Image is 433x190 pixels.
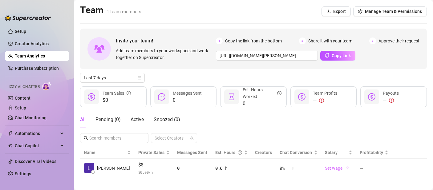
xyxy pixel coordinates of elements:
[225,38,282,44] span: Copy the link from the bottom
[15,171,31,176] a: Settings
[320,51,355,61] button: Copy Link
[103,90,131,97] div: Team Sales
[326,9,331,14] span: download
[319,98,324,103] span: exclamation-circle
[325,150,338,155] span: Salary
[131,117,144,122] span: Active
[353,6,427,16] button: Manage Team & Permissions
[412,169,427,184] iframe: Intercom live chat
[345,166,349,170] span: edit
[80,4,141,16] h2: Team
[9,84,40,90] span: Izzy AI Chatter
[215,149,243,156] div: Est. Hours
[383,91,399,96] span: Payouts
[356,159,392,178] td: —
[138,76,141,80] span: calendar
[389,98,394,103] span: exclamation-circle
[277,86,281,100] span: question-circle
[378,38,419,44] span: Approve their request
[332,53,351,58] span: Copy Link
[313,91,337,96] span: Team Profits
[215,165,248,172] div: 0.0 h
[97,165,130,172] span: [PERSON_NAME]
[84,163,94,173] img: Lisa James
[95,116,121,123] div: Pending ( 0 )
[243,100,281,107] span: 0
[280,165,289,172] span: 0 %
[103,97,131,104] span: $0
[313,97,337,104] div: —
[15,105,26,110] a: Setup
[216,38,223,44] span: 1
[15,39,64,49] a: Creator Analytics
[360,150,383,155] span: Profitability
[116,47,213,61] span: Add team members to your workspace and work together on Supercreator.
[15,63,64,73] a: Purchase Subscription
[298,93,306,101] span: dollar-circle
[299,38,306,44] span: 2
[8,144,12,148] img: Chat Copilot
[84,149,126,156] span: Name
[138,169,170,175] span: $ 0.00 /h
[228,93,235,101] span: hourglass
[15,159,56,164] a: Discover Viral Videos
[15,96,30,101] a: Content
[368,93,375,101] span: dollar-circle
[107,9,141,14] span: 1 team members
[116,37,216,45] span: Invite your team!
[322,6,351,16] button: Export
[243,86,281,100] div: Est. Hours Worked
[15,129,59,138] span: Automations
[190,136,194,140] span: team
[365,9,422,14] span: Manage Team & Permissions
[138,150,164,155] span: Private Sales
[15,29,26,34] a: Setup
[158,93,165,101] span: message
[173,91,202,96] span: Messages Sent
[251,147,276,159] th: Creators
[325,53,329,57] span: copy
[5,15,51,21] img: logo-BBDzfeDw.svg
[308,38,352,44] span: Share it with your team
[280,150,312,155] span: Chat Conversion
[138,161,170,168] span: $0
[325,166,349,171] a: Set wageedit
[238,149,242,156] span: question-circle
[383,97,399,104] div: —
[154,117,180,122] span: Snoozed ( 0 )
[15,53,45,58] a: Team Analytics
[88,93,95,101] span: dollar-circle
[177,165,208,172] div: 0
[127,90,131,97] span: info-circle
[42,81,52,90] img: AI Chatter
[333,9,346,14] span: Export
[80,116,86,123] div: All
[369,38,376,44] span: 3
[15,141,59,151] span: Chat Copilot
[15,115,47,120] a: Chat Monitoring
[358,9,362,14] span: setting
[8,131,13,136] span: thunderbolt
[177,150,207,155] span: Messages Sent
[84,73,141,82] span: Last 7 days
[89,135,140,141] input: Search members
[84,136,88,140] span: search
[80,147,135,159] th: Name
[173,97,202,104] span: 0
